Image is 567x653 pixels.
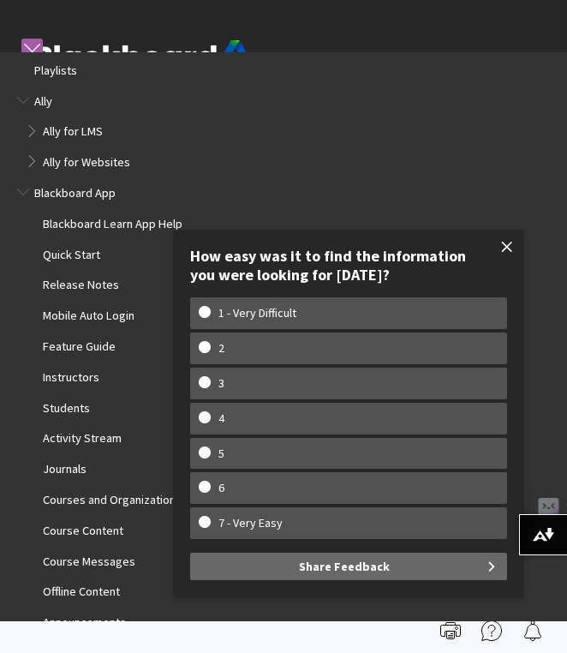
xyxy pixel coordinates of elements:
[43,334,116,354] span: Feature Guide
[43,120,103,140] span: Ally for LMS
[43,457,87,476] span: Journals
[34,40,248,90] img: Blackboard by Anthology
[43,518,123,538] span: Course Content
[299,553,390,580] span: Share Feedback
[190,553,507,580] button: Share Feedback
[34,58,77,78] span: Playlists
[199,306,316,321] w-span: 1 - Very Difficult
[43,610,126,630] span: Announcements
[481,620,502,641] img: More help
[43,396,90,416] span: Students
[17,58,550,83] nav: Book outline for Playlists
[43,427,122,446] span: Activity Stream
[17,89,550,175] nav: Book outline for Anthology Ally Help
[43,549,135,569] span: Course Messages
[190,247,507,284] div: How easy was it to find the information you were looking for [DATE]?
[199,446,244,461] w-span: 5
[43,212,182,231] span: Blackboard Learn App Help
[34,89,52,109] span: Ally
[43,488,182,507] span: Courses and Organizations
[199,516,302,530] w-span: 7 - Very Easy
[43,365,99,385] span: Instructors
[43,303,134,323] span: Mobile Auto Login
[43,273,119,293] span: Release Notes
[199,411,244,426] w-span: 4
[199,341,244,356] w-span: 2
[43,243,100,262] span: Quick Start
[199,376,244,391] w-span: 3
[522,620,543,641] img: Follow this page
[43,150,130,170] span: Ally for Websites
[34,181,116,201] span: Blackboard App
[199,481,244,495] w-span: 6
[43,580,120,600] span: Offline Content
[440,620,461,641] img: Print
